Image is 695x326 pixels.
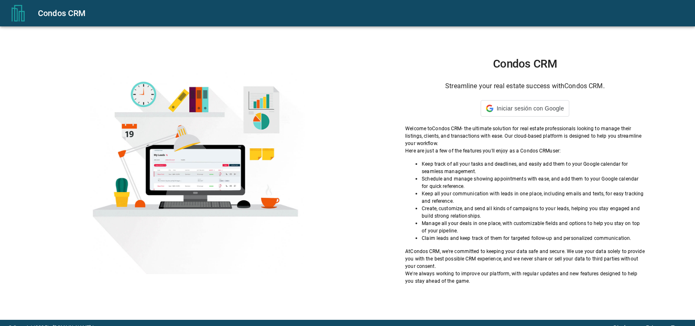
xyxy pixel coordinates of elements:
div: Iniciar sesión con Google [481,100,569,117]
p: Here are just a few of the features you'll enjoy as a Condos CRM user: [405,147,645,155]
p: At Condos CRM , we're committed to keeping your data safe and secure. We use your data solely to ... [405,248,645,270]
p: Claim leads and keep track of them for targeted follow-up and personalized communication. [422,235,645,242]
p: Create, customize, and send all kinds of campaigns to your leads, helping you stay engaged and bu... [422,205,645,220]
p: Schedule and manage showing appointments with ease, and add them to your Google calendar for quic... [422,175,645,190]
span: Iniciar sesión con Google [497,105,564,112]
h6: Streamline your real estate success with Condos CRM . [405,80,645,92]
p: Manage all your deals in one place, with customizable fields and options to help you stay on top ... [422,220,645,235]
p: Keep track of all your tasks and deadlines, and easily add them to your Google calendar for seaml... [422,160,645,175]
p: Keep all your communication with leads in one place, including emails and texts, for easy trackin... [422,190,645,205]
p: Welcome to Condos CRM - the ultimate solution for real estate professionals looking to manage the... [405,125,645,147]
p: We're always working to improve our platform, with regular updates and new features designed to h... [405,270,645,285]
div: Condos CRM [38,7,685,20]
h1: Condos CRM [405,57,645,70]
